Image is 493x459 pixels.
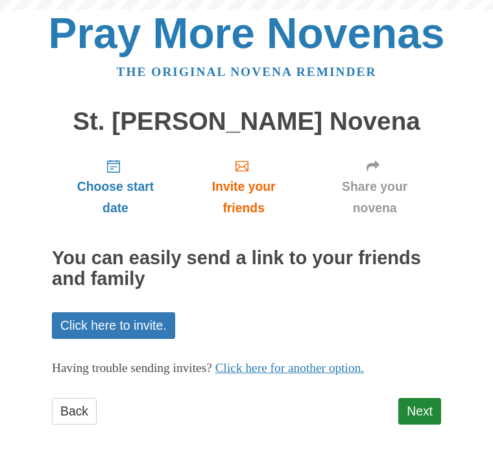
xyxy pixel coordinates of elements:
[179,148,308,225] a: Invite your friends
[117,65,377,79] a: The original novena reminder
[65,176,166,219] span: Choose start date
[308,148,441,225] a: Share your novena
[52,248,441,290] h2: You can easily send a link to your friends and family
[52,312,175,339] a: Click here to invite.
[49,9,445,57] a: Pray More Novenas
[192,176,295,219] span: Invite your friends
[52,361,212,375] span: Having trouble sending invites?
[52,398,97,425] a: Back
[215,361,365,375] a: Click here for another option.
[398,398,441,425] a: Next
[52,108,441,136] h1: St. [PERSON_NAME] Novena
[321,176,428,219] span: Share your novena
[52,148,179,225] a: Choose start date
